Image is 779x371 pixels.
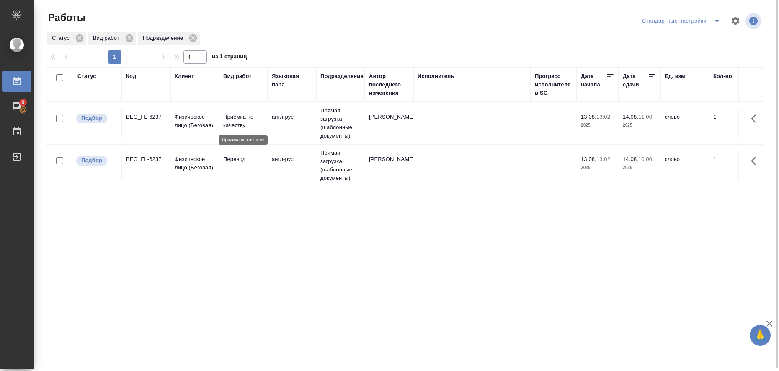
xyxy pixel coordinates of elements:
[660,151,709,180] td: слово
[745,13,763,29] span: Посмотреть информацию
[81,156,102,165] p: Подбор
[16,98,29,106] span: 6
[581,163,614,172] p: 2025
[535,72,573,97] div: Прогресс исполнителя в SC
[268,151,316,180] td: англ-рус
[750,325,771,346] button: 🙏
[581,72,606,89] div: Дата начала
[223,72,252,80] div: Вид работ
[596,114,610,120] p: 13:02
[126,113,166,121] div: BEG_FL-6237
[623,156,638,162] p: 14.08,
[623,72,648,89] div: Дата сдачи
[93,34,122,42] p: Вид работ
[369,72,409,97] div: Автор последнего изменения
[223,155,263,163] p: Перевод
[638,114,652,120] p: 11:00
[665,72,685,80] div: Ед. изм
[596,156,610,162] p: 13:02
[623,163,656,172] p: 2025
[709,109,751,138] td: 1
[316,145,365,187] td: Прямая загрузка (шаблонные документы)
[75,113,117,124] div: Можно подбирать исполнителей
[272,72,312,89] div: Языковая пара
[746,109,766,129] button: Здесь прячутся важные кнопки
[753,327,767,344] span: 🙏
[660,109,709,138] td: слово
[316,102,365,144] td: Прямая загрузка (шаблонные документы)
[175,72,194,80] div: Клиент
[126,72,136,80] div: Код
[175,155,215,172] p: Физическое лицо (Беговая)
[75,155,117,166] div: Можно подбирать исполнителей
[623,114,638,120] p: 14.08,
[52,34,72,42] p: Статус
[126,155,166,163] div: BEG_FL-6237
[223,113,263,130] p: Приёмка по качеству
[746,151,766,171] button: Здесь прячутся важные кнопки
[365,109,413,138] td: [PERSON_NAME]
[320,72,364,80] div: Подразделение
[268,109,316,138] td: англ-рус
[365,151,413,180] td: [PERSON_NAME]
[88,32,136,45] div: Вид работ
[713,72,732,80] div: Кол-во
[623,121,656,130] p: 2025
[2,96,31,117] a: 6
[77,72,96,80] div: Статус
[640,14,725,28] div: split button
[418,72,454,80] div: Исполнитель
[175,113,215,130] p: Физическое лицо (Беговая)
[47,32,86,45] div: Статус
[81,114,102,122] p: Подбор
[581,121,614,130] p: 2025
[138,32,200,45] div: Подразделение
[46,11,85,24] span: Работы
[725,11,745,31] span: Настроить таблицу
[709,151,751,180] td: 1
[143,34,186,42] p: Подразделение
[581,114,596,120] p: 13.08,
[212,52,247,64] span: из 1 страниц
[638,156,652,162] p: 10:00
[581,156,596,162] p: 13.08,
